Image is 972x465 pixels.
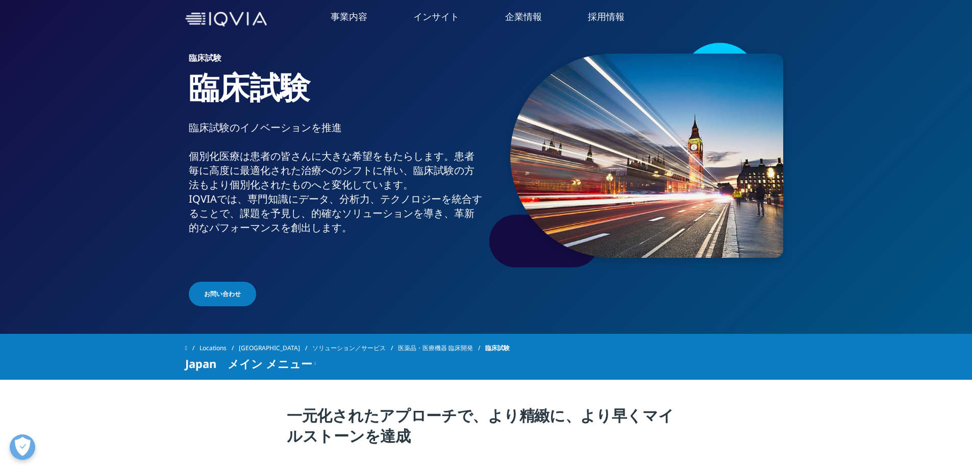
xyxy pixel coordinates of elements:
[189,54,482,68] h6: 臨床試験
[331,10,367,23] a: 事業内容
[239,339,312,357] a: [GEOGRAPHIC_DATA]
[398,339,485,357] a: 医薬品・医療機器 臨床開発
[204,289,241,299] span: お問い合わせ
[185,357,312,370] span: Japan メイン メニュー
[189,120,482,263] div: 臨床試験のイノベーションを推進 個別化医療は患者の皆さんに大きな希望をもたらします。患者毎に高度に最適化された治療へのシフトに伴い、臨床試験の方法もより個別化されたものへと変化しています。 IQ...
[200,339,239,357] a: Locations
[189,282,256,306] a: お問い合わせ
[312,339,398,357] a: ソリューション／サービス
[485,339,510,357] span: 臨床試験
[413,10,459,23] a: インサイト
[287,405,685,454] h4: 一元化されたアプローチで、より精緻に、より早くマイルストーンを達成
[588,10,625,23] a: 採用情報
[510,54,783,258] img: 902_light-trails-on-road-in-london-city-at-night.jpg
[189,68,482,120] h1: 臨床試験
[10,434,35,460] button: 優先設定センターを開く
[505,10,542,23] a: 企業情報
